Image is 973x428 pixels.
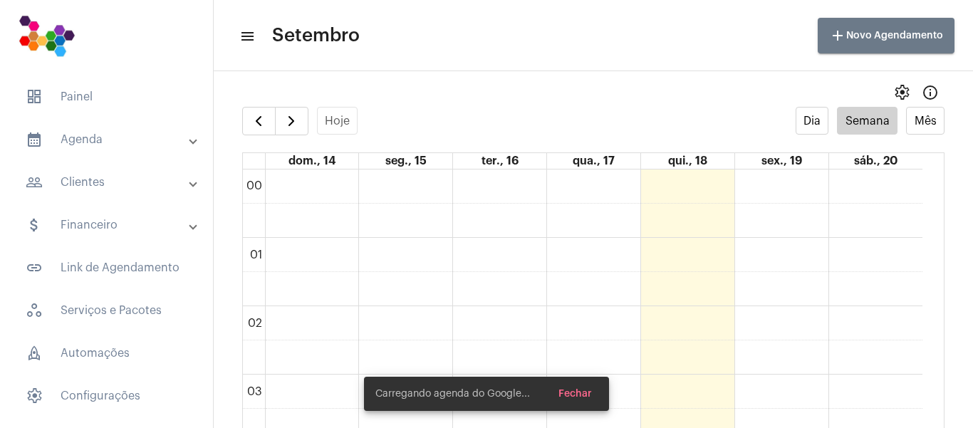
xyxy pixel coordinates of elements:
mat-expansion-panel-header: sidenav iconClientes [9,165,213,199]
mat-panel-title: Agenda [26,131,190,148]
mat-panel-title: Financeiro [26,216,190,234]
button: Semana Anterior [242,107,276,135]
span: settings [893,84,910,101]
button: settings [888,78,916,107]
mat-icon: sidenav icon [26,174,43,191]
div: 02 [245,317,265,330]
mat-expansion-panel-header: sidenav iconFinanceiro [9,208,213,242]
button: Fechar [547,381,603,407]
span: Fechar [558,389,592,399]
button: Próximo Semana [275,107,308,135]
button: Info [916,78,945,107]
mat-icon: Info [922,84,939,101]
span: Link de Agendamento [14,251,199,285]
span: Serviços e Pacotes [14,293,199,328]
a: 15 de setembro de 2025 [383,153,430,169]
span: Carregando agenda do Google... [375,387,530,401]
span: Setembro [272,24,360,47]
button: Novo Agendamento [818,18,954,53]
a: 14 de setembro de 2025 [286,153,338,169]
span: Novo Agendamento [829,31,943,41]
a: 19 de setembro de 2025 [759,153,805,169]
div: 01 [247,249,265,261]
div: 00 [244,179,265,192]
mat-icon: sidenav icon [26,259,43,276]
mat-icon: sidenav icon [26,131,43,148]
span: Configurações [14,379,199,413]
mat-icon: sidenav icon [239,28,254,45]
a: 16 de setembro de 2025 [479,153,521,169]
img: 7bf4c2a9-cb5a-6366-d80e-59e5d4b2024a.png [11,7,82,64]
mat-icon: add [829,27,846,44]
div: 03 [244,385,265,398]
span: Painel [14,80,199,114]
span: sidenav icon [26,345,43,362]
span: sidenav icon [26,387,43,404]
span: Automações [14,336,199,370]
mat-icon: sidenav icon [26,216,43,234]
mat-panel-title: Clientes [26,174,190,191]
button: Semana [837,107,897,135]
span: sidenav icon [26,88,43,105]
span: sidenav icon [26,302,43,319]
button: Dia [796,107,829,135]
a: 20 de setembro de 2025 [851,153,900,169]
a: 17 de setembro de 2025 [570,153,618,169]
mat-expansion-panel-header: sidenav iconAgenda [9,122,213,157]
a: 18 de setembro de 2025 [665,153,710,169]
button: Mês [906,107,945,135]
button: Hoje [317,107,358,135]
